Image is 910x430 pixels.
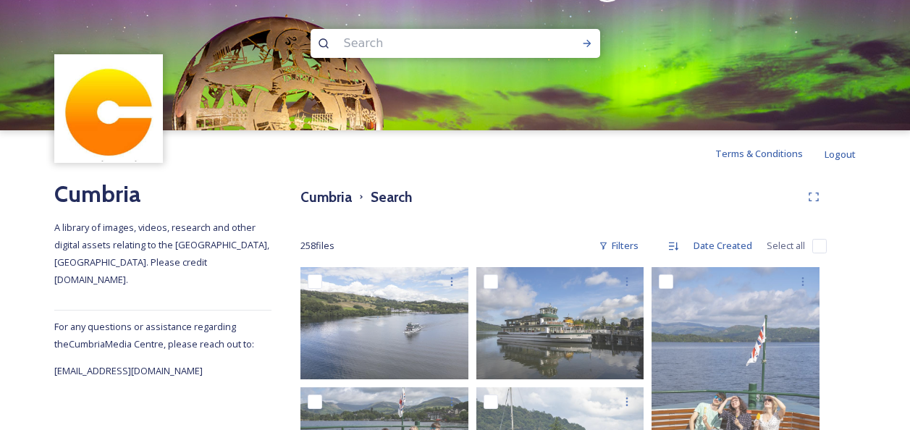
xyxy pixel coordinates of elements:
h3: Cumbria [300,187,352,208]
img: images.jpg [56,56,161,161]
span: A library of images, videos, research and other digital assets relating to the [GEOGRAPHIC_DATA],... [54,221,271,286]
h3: Search [371,187,412,208]
span: Logout [825,148,856,161]
a: Terms & Conditions [715,145,825,162]
span: Select all [767,239,805,253]
img: CUMBRIATOURISM_240708_PaulMitchell_WindermereCruises_-4.jpg [300,267,468,379]
div: Filters [591,232,646,260]
span: 258 file s [300,239,334,253]
h2: Cumbria [54,177,271,211]
span: Terms & Conditions [715,147,803,160]
div: Date Created [686,232,759,260]
span: For any questions or assistance regarding the Cumbria Media Centre, please reach out to: [54,320,254,350]
span: [EMAIL_ADDRESS][DOMAIN_NAME] [54,364,203,377]
img: CUMBRIATOURISM_240717_PaulMitchell_WindermereCruises_-7.jpg [476,267,644,379]
input: Search [337,28,535,59]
